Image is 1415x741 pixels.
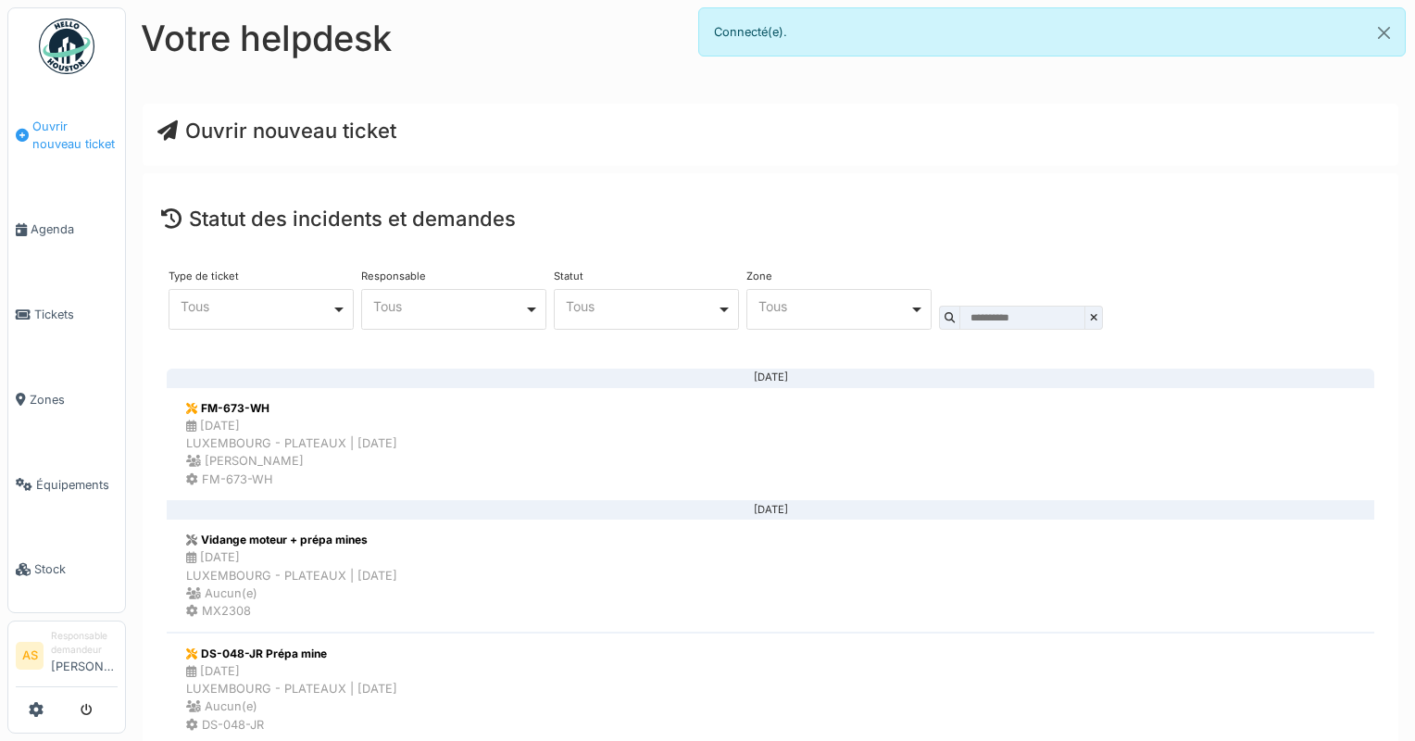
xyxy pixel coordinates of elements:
li: AS [16,642,44,670]
a: Équipements [8,442,125,527]
span: Zones [30,391,118,408]
button: Close [1363,8,1405,57]
div: Connecté(e). [698,7,1406,57]
a: Vidange moteur + prépa mines [DATE]LUXEMBOURG - PLATEAUX | [DATE] Aucun(e) MX2308 [167,519,1374,633]
li: [PERSON_NAME] [51,629,118,683]
a: FM-673-WH [DATE]LUXEMBOURG - PLATEAUX | [DATE] [PERSON_NAME] FM-673-WH [167,387,1374,501]
div: FM-673-WH [186,400,397,417]
a: Agenda [8,187,125,272]
div: [DATE] [182,377,1359,379]
span: Tickets [34,306,118,323]
a: Ouvrir nouveau ticket [8,84,125,187]
div: [DATE] LUXEMBOURG - PLATEAUX | [DATE] [PERSON_NAME] [186,417,397,471]
div: Tous [758,301,909,311]
div: [DATE] [182,509,1359,511]
div: DS-048-JR Prépa mine [186,646,397,662]
a: AS Responsable demandeur[PERSON_NAME] [16,629,118,687]
span: Agenda [31,220,118,238]
a: Zones [8,358,125,443]
a: Ouvrir nouveau ticket [157,119,396,143]
h4: Statut des incidents et demandes [161,207,1380,231]
div: Vidange moteur + prépa mines [186,532,397,548]
label: Responsable [361,271,426,282]
span: Équipements [36,476,118,494]
div: Tous [181,301,332,311]
img: Badge_color-CXgf-gQk.svg [39,19,94,74]
div: [DATE] LUXEMBOURG - PLATEAUX | [DATE] Aucun(e) [186,662,397,716]
div: FM-673-WH [186,471,397,488]
div: Tous [566,301,717,311]
div: [DATE] LUXEMBOURG - PLATEAUX | [DATE] Aucun(e) [186,548,397,602]
span: Stock [34,560,118,578]
label: Statut [554,271,583,282]
span: Ouvrir nouveau ticket [32,118,118,153]
label: Zone [746,271,772,282]
label: Type de ticket [169,271,239,282]
a: Stock [8,527,125,612]
div: Tous [373,301,524,311]
div: DS-048-JR [186,716,397,734]
div: MX2308 [186,602,397,620]
a: Tickets [8,272,125,358]
div: Responsable demandeur [51,629,118,658]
